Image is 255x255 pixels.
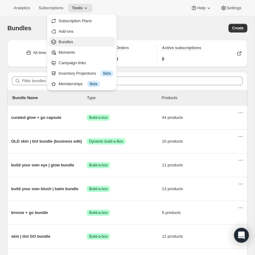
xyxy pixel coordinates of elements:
button: Subscriptions [35,4,67,12]
div: Products [162,95,236,101]
span: Analytics [14,6,30,10]
div: Memberships [59,81,113,87]
span: Beta [90,82,97,86]
span: skin | tint GO bundle [11,233,87,240]
button: Actions for skin | tint GO bundle [236,227,245,236]
span: build your own blush | balm bundle [11,186,87,192]
button: Memberships [49,79,115,89]
span: Orders [116,45,129,50]
button: Settings [217,4,245,12]
span: Subscription Plans [59,19,92,23]
button: Help [187,4,215,12]
span: 10 products [162,138,237,144]
p: Bundle Name [12,95,87,101]
span: build your own eye | glow bundle [11,162,87,168]
span: 11 products [162,162,237,168]
div: Open Intercom Messenger [234,228,249,243]
span: Add-ons [59,29,73,34]
span: Tools [72,6,83,10]
div: All time [33,50,46,56]
span: 13 products [162,186,237,192]
span: Build-a-box [89,186,108,191]
span: Bundles [59,40,73,44]
input: Filter bundles [22,77,243,85]
span: Beta [103,71,111,76]
span: Active subscriptions [162,45,201,50]
span: 44 products [162,115,237,121]
span: Create [232,26,244,31]
span: Settings [227,6,241,10]
span: Campaign links [59,61,86,65]
span: 6 products [162,210,237,216]
div: Type [87,95,162,101]
span: curated glow + go capsule [11,115,87,121]
span: Help [197,6,205,10]
button: Actions for build your own blush | balm bundle [236,180,245,188]
button: Actions for bronze + go bundle [236,203,245,212]
button: Inventory Projections [49,68,115,78]
span: bronze + go bundle [11,210,87,216]
span: 12 products [162,233,237,240]
span: Subscriptions [39,6,63,10]
button: Actions for OLD skin | tint bundle (business edit) [236,132,245,141]
span: Build-a-box [89,210,108,215]
span: Build-a-box [89,163,108,168]
span: Bundles [7,25,31,31]
span: 0 [162,56,164,62]
button: Actions for curated glow + go capsule [236,108,245,117]
button: Tools [68,4,93,12]
button: Subscription Plans [49,16,115,26]
button: Add-ons [49,26,115,36]
button: Analytics [10,4,34,12]
span: Moments [59,50,75,55]
button: Actions for build your own eye | glow bundle [236,156,245,165]
span: Build-a-box [89,115,108,120]
button: Create [228,24,247,32]
span: Build-a-box [89,234,108,239]
span: OLD skin | tint bundle (business edit) [11,138,87,144]
span: Dynamic build-a-Box [89,139,123,144]
button: Bundles [49,37,115,47]
button: Campaign links [49,58,115,68]
button: Moments [49,47,115,57]
div: Inventory Projections [59,70,113,77]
